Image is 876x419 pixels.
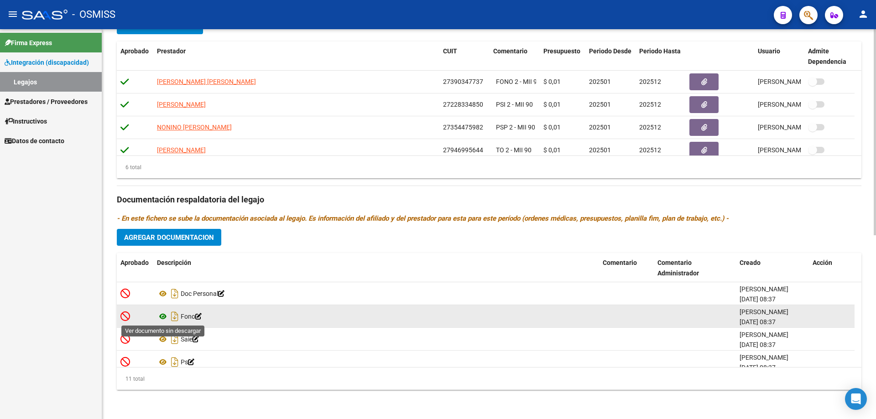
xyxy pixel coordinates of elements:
[740,341,776,348] span: [DATE] 08:37
[740,354,788,361] span: [PERSON_NAME]
[124,233,214,242] span: Agregar Documentacion
[117,41,153,72] datatable-header-cell: Aprobado
[858,9,869,20] mat-icon: person
[153,253,599,283] datatable-header-cell: Descripción
[845,388,867,410] div: Open Intercom Messenger
[740,318,776,326] span: [DATE] 08:37
[589,124,611,131] span: 202501
[758,101,829,108] span: [PERSON_NAME] [DATE]
[7,9,18,20] mat-icon: menu
[639,124,661,131] span: 202512
[589,47,631,55] span: Periodo Desde
[540,41,585,72] datatable-header-cell: Presupuesto
[603,259,637,266] span: Comentario
[639,146,661,154] span: 202512
[117,162,141,172] div: 6 total
[496,124,535,131] span: PSP 2 - MII 90
[740,364,776,371] span: [DATE] 08:37
[496,101,533,108] span: PSI 2 - MII 90
[808,47,846,65] span: Admite Dependencia
[120,259,149,266] span: Aprobado
[443,146,483,154] span: 27946995644
[157,47,186,55] span: Prestador
[153,41,439,72] datatable-header-cell: Prestador
[157,286,595,301] div: Doc Personal
[496,146,532,154] span: TO 2 - MII 90
[543,124,561,131] span: $ 0,01
[758,124,829,131] span: [PERSON_NAME] [DATE]
[490,41,540,72] datatable-header-cell: Comentario
[443,47,457,55] span: CUIT
[443,124,483,131] span: 27354475982
[117,374,145,384] div: 11 total
[157,78,256,85] span: [PERSON_NAME] [PERSON_NAME]
[758,146,829,154] span: [PERSON_NAME] [DATE]
[639,78,661,85] span: 202512
[5,57,89,67] span: Integración (discapacidad)
[636,41,686,72] datatable-header-cell: Periodo Hasta
[5,38,52,48] span: Firma Express
[157,309,595,324] div: Fono
[813,259,832,266] span: Acción
[157,332,595,347] div: Saie
[543,47,580,55] span: Presupuesto
[599,253,654,283] datatable-header-cell: Comentario
[157,146,206,154] span: [PERSON_NAME]
[589,78,611,85] span: 202501
[493,47,527,55] span: Comentario
[169,355,181,369] i: Descargar documento
[543,78,561,85] span: $ 0,01
[5,116,47,126] span: Instructivos
[157,259,191,266] span: Descripción
[443,78,483,85] span: 27390347737
[120,47,149,55] span: Aprobado
[585,41,636,72] datatable-header-cell: Periodo Desde
[72,5,115,25] span: - OSMISS
[654,253,736,283] datatable-header-cell: Comentario Administrador
[758,47,780,55] span: Usuario
[169,332,181,347] i: Descargar documento
[117,193,861,206] h3: Documentación respaldatoria del legajo
[117,229,221,246] button: Agregar Documentacion
[443,101,483,108] span: 27228334850
[740,331,788,338] span: [PERSON_NAME]
[639,47,681,55] span: Periodo Hasta
[157,124,232,131] span: NONINO [PERSON_NAME]
[740,285,788,293] span: [PERSON_NAME]
[804,41,855,72] datatable-header-cell: Admite Dependencia
[496,78,541,85] span: FONO 2 - MII 90
[639,101,661,108] span: 202512
[5,97,88,107] span: Prestadores / Proveedores
[589,101,611,108] span: 202501
[758,78,829,85] span: [PERSON_NAME] [DATE]
[740,308,788,316] span: [PERSON_NAME]
[157,355,595,369] div: Ps
[589,146,611,154] span: 202501
[740,295,776,303] span: [DATE] 08:37
[543,146,561,154] span: $ 0,01
[657,259,699,277] span: Comentario Administrador
[439,41,490,72] datatable-header-cell: CUIT
[117,214,729,222] i: - En este fichero se sube la documentación asociada al legajo. Es información del afiliado y del ...
[5,136,64,146] span: Datos de contacto
[740,259,761,266] span: Creado
[169,309,181,324] i: Descargar documento
[754,41,804,72] datatable-header-cell: Usuario
[117,253,153,283] datatable-header-cell: Aprobado
[543,101,561,108] span: $ 0,01
[157,101,206,108] span: [PERSON_NAME]
[809,253,855,283] datatable-header-cell: Acción
[169,286,181,301] i: Descargar documento
[736,253,809,283] datatable-header-cell: Creado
